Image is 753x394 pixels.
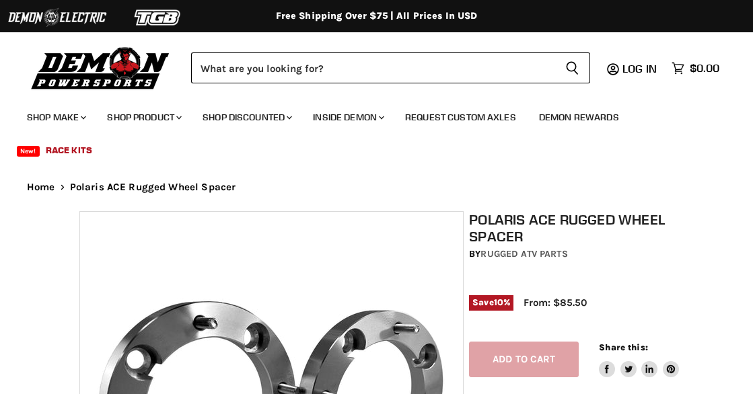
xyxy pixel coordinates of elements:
[469,295,513,310] span: Save %
[529,104,629,131] a: Demon Rewards
[7,5,108,30] img: Demon Electric Logo 2
[616,63,665,75] a: Log in
[192,104,300,131] a: Shop Discounted
[599,342,647,352] span: Share this:
[690,62,719,75] span: $0.00
[469,247,679,262] div: by
[191,52,590,83] form: Product
[108,5,209,30] img: TGB Logo 2
[554,52,590,83] button: Search
[469,211,679,245] h1: Polaris ACE Rugged Wheel Spacer
[17,104,94,131] a: Shop Make
[622,62,657,75] span: Log in
[97,104,190,131] a: Shop Product
[524,297,587,309] span: From: $85.50
[395,104,526,131] a: Request Custom Axles
[303,104,392,131] a: Inside Demon
[27,44,174,91] img: Demon Powersports
[27,182,55,193] a: Home
[494,297,503,307] span: 10
[665,58,726,78] a: $0.00
[70,182,236,193] span: Polaris ACE Rugged Wheel Spacer
[599,342,679,377] aside: Share this:
[480,248,567,260] a: Rugged ATV Parts
[17,98,716,164] ul: Main menu
[191,52,554,83] input: Search
[17,146,40,157] span: New!
[36,136,102,164] a: Race Kits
